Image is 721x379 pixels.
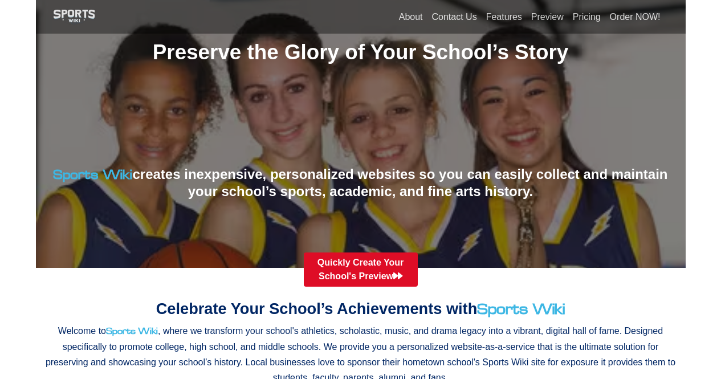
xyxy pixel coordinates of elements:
[44,166,677,200] h4: creates inexpensive, personalized websites so you can easily collect and maintain your school’s s...
[477,300,565,317] span: Sports Wiki
[605,5,665,29] a: Order NOW!
[568,5,605,29] a: Pricing
[44,40,677,65] h1: Preserve the Glory of Your School’s Story
[394,5,427,29] a: About
[53,167,132,182] span: Sports Wiki
[482,5,527,29] a: Features
[52,9,96,26] img: Logo
[427,5,482,29] a: Contact Us
[44,300,677,319] h2: Celebrate Your School’s Achievements with
[527,5,568,29] a: Preview
[106,326,158,336] span: Sports Wiki
[304,252,418,287] button: Quickly Create YourSchool's Preview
